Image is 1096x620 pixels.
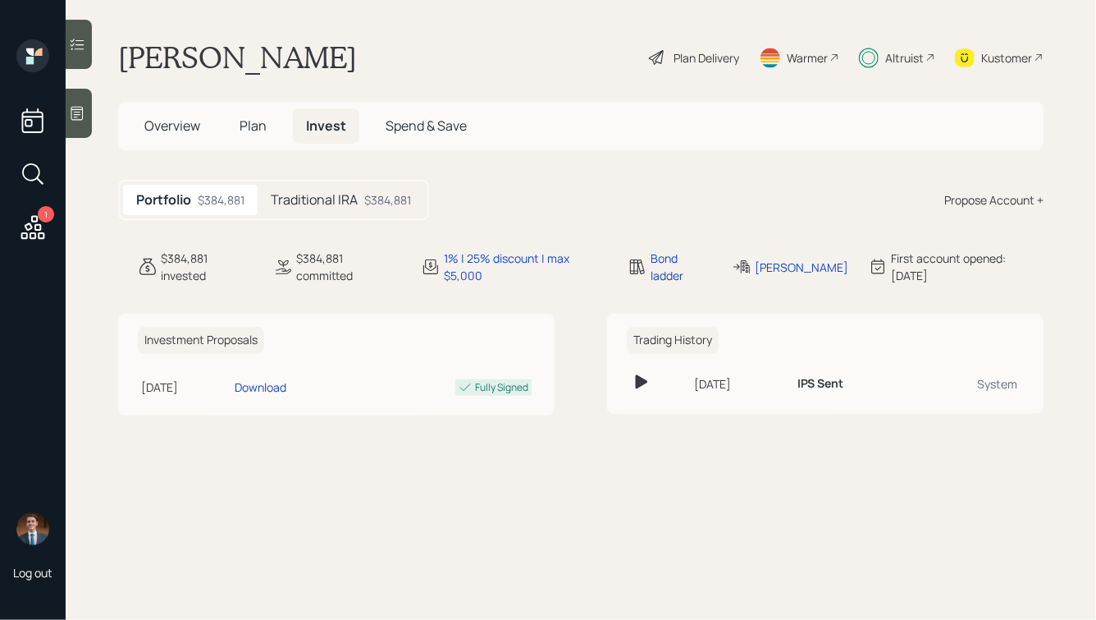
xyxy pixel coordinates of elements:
[118,39,357,76] h1: [PERSON_NAME]
[16,512,49,545] img: hunter_neumayer.jpg
[141,379,228,396] div: [DATE]
[138,327,264,354] h6: Investment Proposals
[694,375,784,393] div: [DATE]
[651,250,712,284] div: Bond ladder
[787,49,828,67] div: Warmer
[235,379,286,396] div: Download
[755,259,848,276] div: [PERSON_NAME]
[674,49,739,67] div: Plan Delivery
[240,117,267,135] span: Plan
[144,117,200,135] span: Overview
[13,565,53,581] div: Log out
[444,250,609,284] div: 1% | 25% discount | max $5,000
[38,206,54,223] div: 1
[627,327,719,354] h6: Trading History
[920,375,1017,393] div: System
[271,192,358,208] h5: Traditional IRA
[296,250,400,284] div: $384,881 committed
[161,250,253,284] div: $384,881 invested
[797,377,844,391] h6: IPS Sent
[981,49,1032,67] div: Kustomer
[386,117,467,135] span: Spend & Save
[306,117,346,135] span: Invest
[944,191,1043,209] div: Propose Account +
[885,49,924,67] div: Altruist
[891,250,1043,284] div: First account opened: [DATE]
[198,191,244,209] div: $384,881
[475,380,528,395] div: Fully Signed
[136,192,191,208] h5: Portfolio
[364,191,411,209] div: $384,881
